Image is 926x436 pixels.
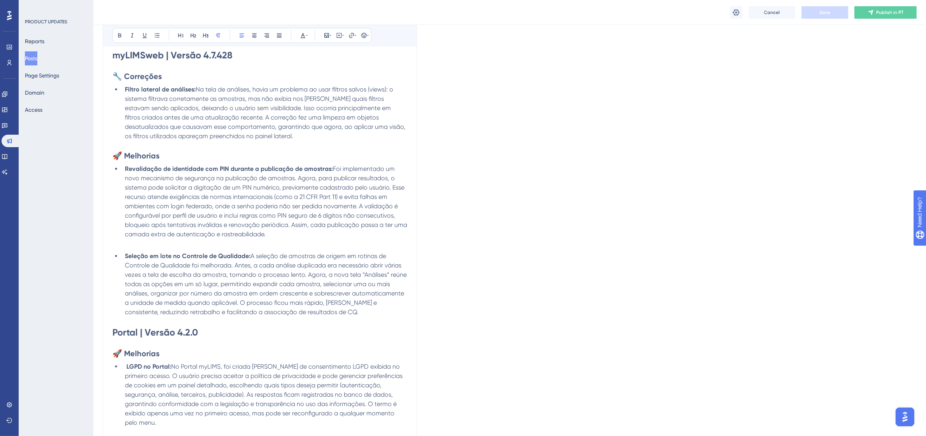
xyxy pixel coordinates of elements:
[854,6,917,19] button: Publish in PT
[749,6,795,19] button: Cancel
[293,132,313,140] span: #85381
[112,349,159,358] strong: 🚀 Melhorias
[876,9,903,16] span: Publish in PT
[359,308,378,316] span: #86933
[802,6,848,19] button: Save
[125,86,407,140] span: Na tela de análises, havia um problema ao usar filtros salvos (views): o sistema filtrava correta...
[126,363,171,370] strong: LGPD no Portal:
[25,86,44,100] button: Domain
[25,19,67,25] div: PRODUCT UPDATES
[125,363,404,426] span: No Portal myLIMS, foi criada [PERSON_NAME] de consentimento LGPD exibida no primeiro acesso. O us...
[266,230,286,238] span: #85532
[25,34,44,48] button: Reports
[25,51,37,65] button: Posts
[25,103,42,117] button: Access
[125,252,250,260] strong: Seleção em lote no Controle de Qualidade:
[156,419,177,426] span: #87650
[125,252,408,316] span: A seleção de amostras de origem em rotinas de Controle de Qualidade foi melhorada. Antes, a cada ...
[18,2,49,11] span: Need Help?
[112,72,162,81] strong: 🔧 Correções
[25,69,59,83] button: Page Settings
[112,151,159,160] strong: 🚀 Melhorias
[764,9,780,16] span: Cancel
[112,49,233,61] strong: myLIMSweb | Versão 4.7.428
[819,9,830,16] span: Save
[112,327,198,338] strong: Portal | Versão 4.2.0
[893,405,917,429] iframe: UserGuiding AI Assistant Launcher
[125,86,196,93] strong: Filtro lateral de análises:
[125,165,333,172] strong: Revalidação de identidade com PIN durante a publicação de amostras:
